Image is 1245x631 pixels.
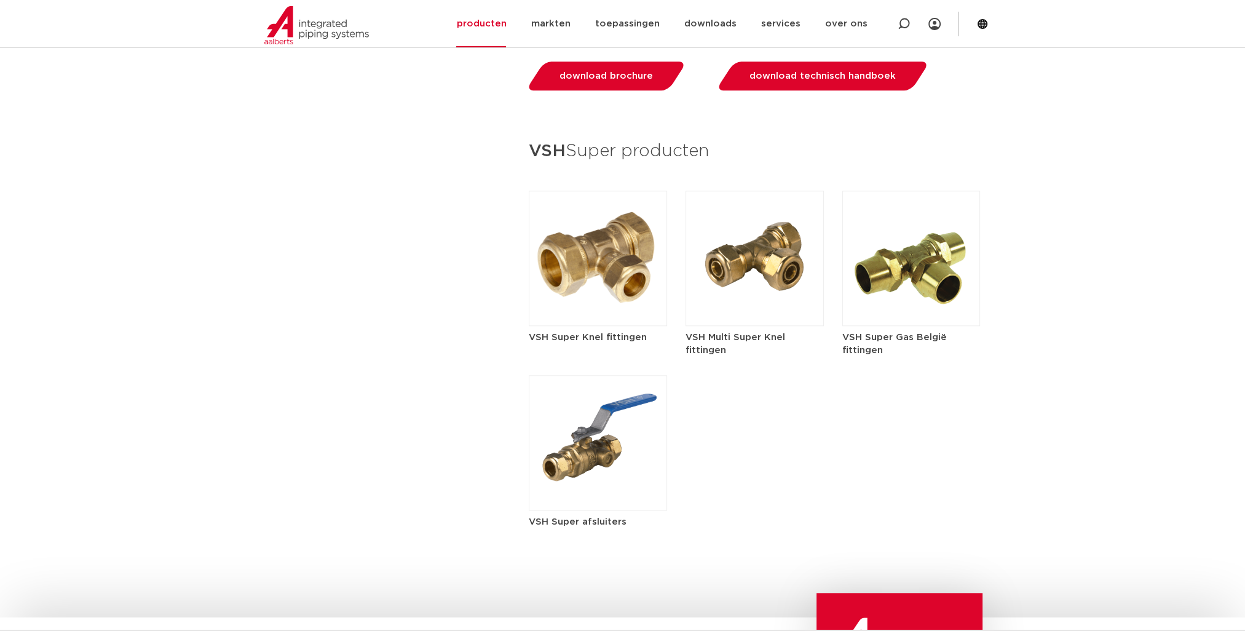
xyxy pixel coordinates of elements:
[686,331,824,357] h5: VSH Multi Super Knel fittingen
[559,71,653,81] span: download brochure
[842,253,981,357] a: VSH Super Gas België fittingen
[526,62,687,90] a: download brochure
[749,71,896,81] span: download technisch handboek
[529,331,667,344] h5: VSH Super Knel fittingen
[529,137,981,166] h3: Super producten
[529,143,566,160] strong: VSH
[842,331,981,357] h5: VSH Super Gas België fittingen
[529,515,667,528] h5: VSH Super afsluiters
[686,253,824,357] a: VSH Multi Super Knel fittingen
[715,62,930,90] a: download technisch handboek
[529,438,667,528] a: VSH Super afsluiters
[529,253,667,344] a: VSH Super Knel fittingen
